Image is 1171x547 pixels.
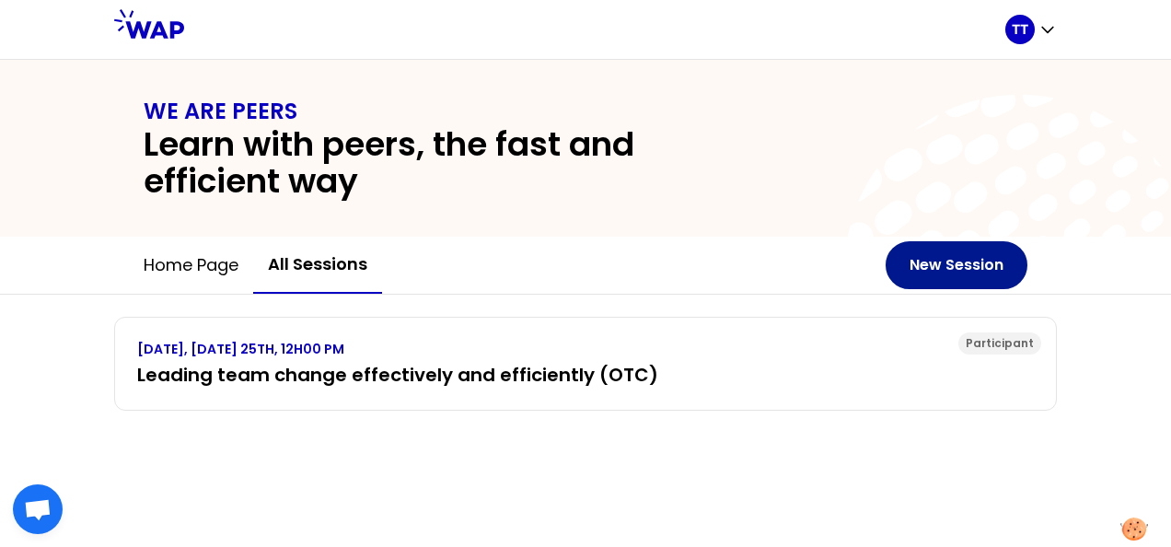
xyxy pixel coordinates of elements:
div: Open chat [13,484,63,534]
button: TT [1005,15,1057,44]
button: Home page [129,238,253,293]
div: Participant [958,332,1041,355]
h1: WE ARE PEERS [144,97,1027,126]
p: TT [1012,20,1028,39]
p: [DATE], [DATE] 25TH, 12H00 PM [137,340,1034,358]
button: All sessions [253,237,382,294]
a: [DATE], [DATE] 25TH, 12H00 PMLeading team change effectively and efficiently (OTC) [137,340,1034,388]
button: New Session [886,241,1027,289]
h2: Learn with peers, the fast and efficient way [144,126,762,200]
h3: Leading team change effectively and efficiently (OTC) [137,362,1034,388]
